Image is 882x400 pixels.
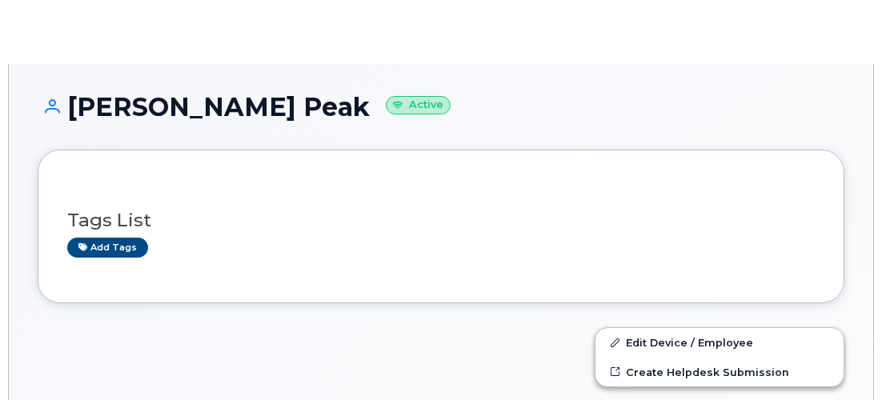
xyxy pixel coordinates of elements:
h1: [PERSON_NAME] Peak [38,93,844,121]
small: Active [386,96,451,114]
h3: Tags List [67,210,815,230]
a: Create Helpdesk Submission [595,358,844,386]
a: Edit Device / Employee [595,328,844,357]
a: Add tags [67,238,148,258]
